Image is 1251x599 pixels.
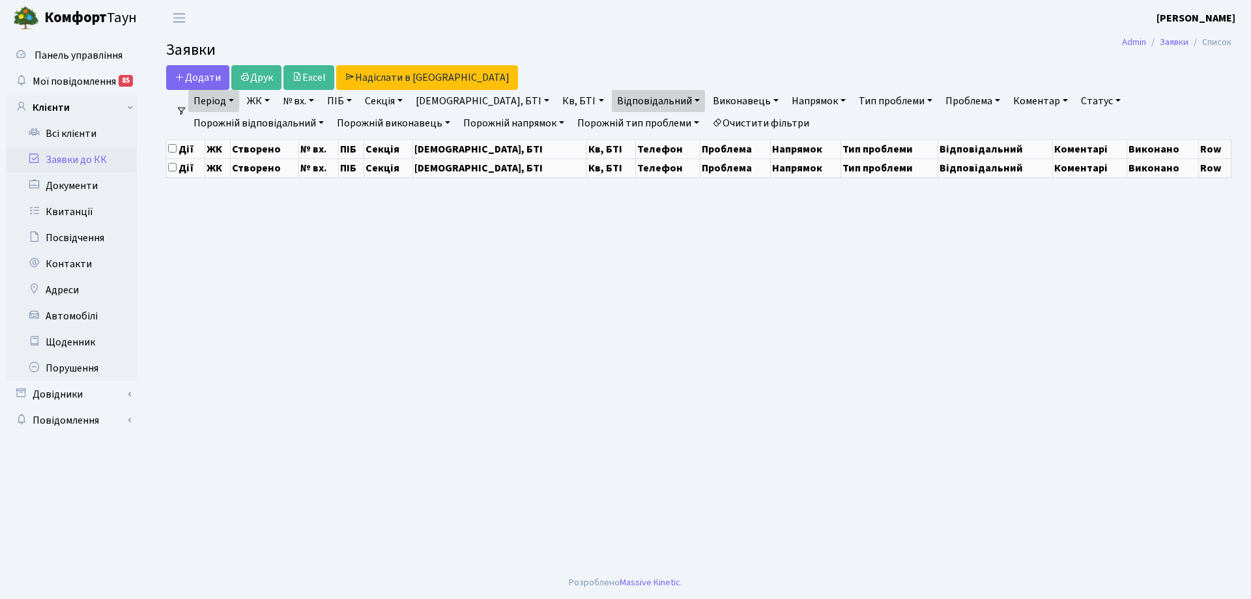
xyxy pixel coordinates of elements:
[44,7,137,29] span: Таун
[7,355,137,381] a: Порушення
[940,90,1005,112] a: Проблема
[1052,139,1127,158] th: Коментарі
[938,158,1052,177] th: Відповідальний
[166,38,216,61] span: Заявки
[620,576,680,589] a: Massive Kinetic
[7,225,137,251] a: Посвідчення
[1008,90,1073,112] a: Коментар
[1157,11,1235,25] b: [PERSON_NAME]
[7,407,137,433] a: Повідомлення
[7,121,137,147] a: Всі клієнти
[786,90,851,112] a: Напрямок
[707,112,814,134] a: Очистити фільтри
[708,90,784,112] a: Виконавець
[322,90,357,112] a: ПІБ
[938,139,1052,158] th: Відповідальний
[338,158,364,177] th: ПІБ
[283,65,334,90] a: Excel
[205,158,230,177] th: ЖК
[13,5,39,31] img: logo.png
[1127,139,1198,158] th: Виконано
[188,112,329,134] a: Порожній відповідальний
[771,139,841,158] th: Напрямок
[299,139,339,158] th: № вх.
[231,65,281,90] a: Друк
[163,7,195,29] button: Переключити навігацію
[167,139,205,158] th: Дії
[7,95,137,121] a: Клієнти
[7,68,137,95] a: Мої повідомлення85
[612,90,705,112] a: Відповідальний
[242,90,275,112] a: ЖК
[586,158,635,177] th: Кв, БТІ
[1052,158,1127,177] th: Коментарі
[7,303,137,329] a: Автомобілі
[188,90,239,112] a: Період
[230,139,299,158] th: Створено
[458,112,569,134] a: Порожній напрямок
[841,158,938,177] th: Тип проблеми
[7,381,137,407] a: Довідники
[410,90,554,112] a: [DEMOGRAPHIC_DATA], БТІ
[44,7,107,28] b: Комфорт
[7,173,137,199] a: Документи
[841,139,938,158] th: Тип проблеми
[854,90,938,112] a: Тип проблеми
[336,65,518,90] a: Надіслати в [GEOGRAPHIC_DATA]
[1127,158,1198,177] th: Виконано
[364,139,413,158] th: Секція
[1160,35,1188,49] a: Заявки
[1076,90,1126,112] a: Статус
[7,42,137,68] a: Панель управління
[364,158,413,177] th: Секція
[7,251,137,277] a: Контакти
[636,139,700,158] th: Телефон
[636,158,700,177] th: Телефон
[230,158,299,177] th: Створено
[35,48,122,63] span: Панель управління
[586,139,635,158] th: Кв, БТІ
[1188,35,1231,50] li: Список
[1102,29,1251,56] nav: breadcrumb
[1157,10,1235,26] a: [PERSON_NAME]
[205,139,230,158] th: ЖК
[413,139,586,158] th: [DEMOGRAPHIC_DATA], БТІ
[167,158,205,177] th: Дії
[700,158,770,177] th: Проблема
[1198,139,1231,158] th: Row
[557,90,609,112] a: Кв, БТІ
[572,112,704,134] a: Порожній тип проблеми
[1122,35,1146,49] a: Admin
[338,139,364,158] th: ПІБ
[413,158,586,177] th: [DEMOGRAPHIC_DATA], БТІ
[33,74,116,89] span: Мої повідомлення
[360,90,408,112] a: Секція
[771,158,841,177] th: Напрямок
[7,277,137,303] a: Адреси
[569,576,682,590] div: Розроблено .
[119,75,133,87] div: 85
[700,139,770,158] th: Проблема
[175,70,221,85] span: Додати
[332,112,455,134] a: Порожній виконавець
[7,199,137,225] a: Квитанції
[1198,158,1231,177] th: Row
[166,65,229,90] a: Додати
[7,147,137,173] a: Заявки до КК
[299,158,339,177] th: № вх.
[7,329,137,355] a: Щоденник
[278,90,319,112] a: № вх.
